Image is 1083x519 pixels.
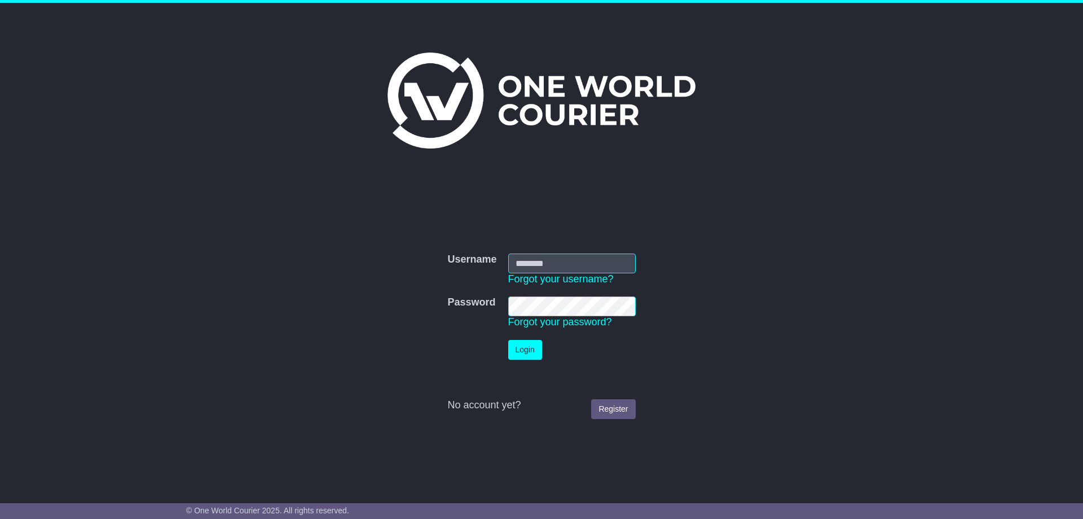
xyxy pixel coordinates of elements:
label: Username [447,254,496,266]
button: Login [508,340,542,360]
a: Forgot your username? [508,273,614,285]
div: No account yet? [447,399,635,412]
span: © One World Courier 2025. All rights reserved. [186,506,349,515]
img: One World [388,53,695,149]
label: Password [447,296,495,309]
a: Forgot your password? [508,316,612,328]
a: Register [591,399,635,419]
